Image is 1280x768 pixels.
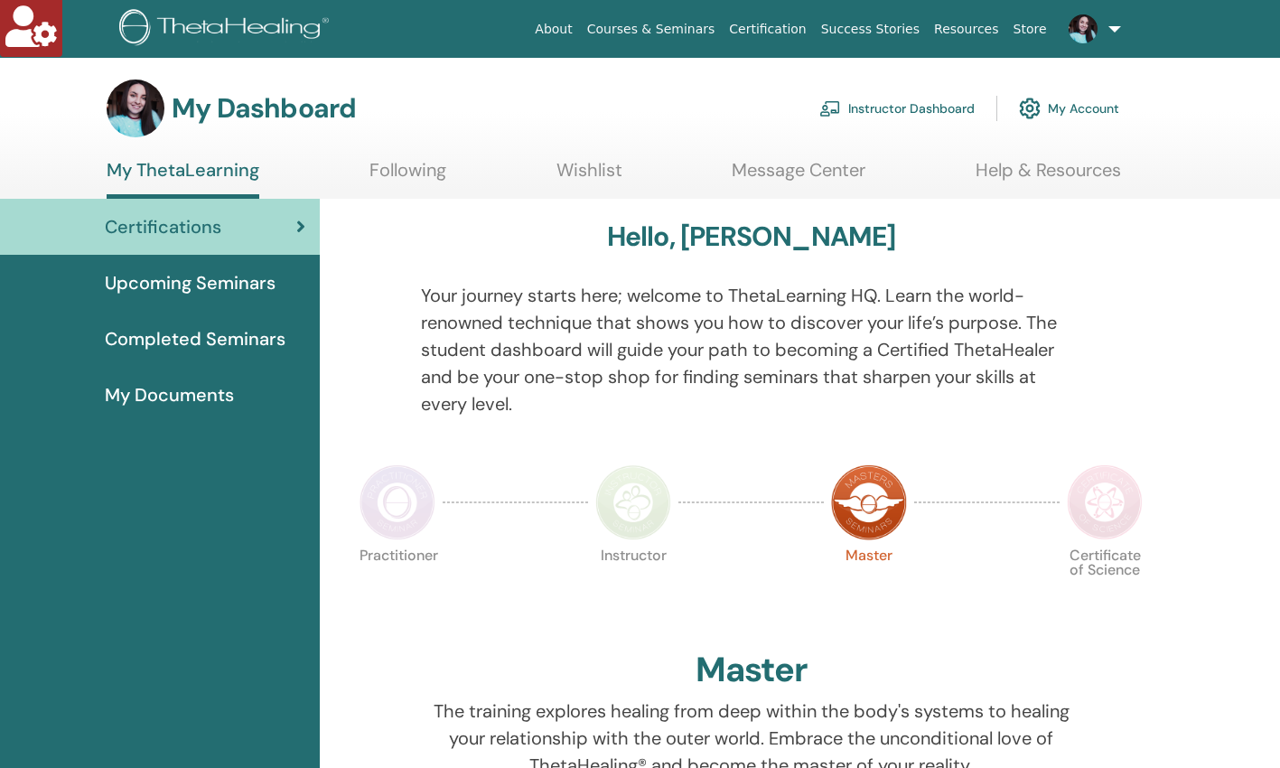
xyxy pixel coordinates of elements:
[556,159,622,194] a: Wishlist
[831,464,907,540] img: Master
[1067,548,1143,624] p: Certificate of Science
[696,650,808,691] h2: Master
[107,80,164,137] img: default.jpg
[360,464,435,540] img: Practitioner
[105,213,221,240] span: Certifications
[172,92,356,125] h3: My Dashboard
[360,548,435,624] p: Practitioner
[107,159,259,199] a: My ThetaLearning
[1067,464,1143,540] img: Certificate of Science
[580,13,723,46] a: Courses & Seminars
[722,13,813,46] a: Certification
[105,269,276,296] span: Upcoming Seminars
[595,464,671,540] img: Instructor
[819,100,841,117] img: chalkboard-teacher.svg
[1019,89,1119,128] a: My Account
[819,89,975,128] a: Instructor Dashboard
[976,159,1121,194] a: Help & Resources
[814,13,927,46] a: Success Stories
[927,13,1006,46] a: Resources
[369,159,446,194] a: Following
[1069,14,1098,43] img: default.jpg
[105,381,234,408] span: My Documents
[595,548,671,624] p: Instructor
[607,220,896,253] h3: Hello, [PERSON_NAME]
[528,13,579,46] a: About
[119,9,335,50] img: logo.png
[105,325,285,352] span: Completed Seminars
[732,159,865,194] a: Message Center
[831,548,907,624] p: Master
[1019,93,1041,124] img: cog.svg
[1006,13,1054,46] a: Store
[421,282,1081,417] p: Your journey starts here; welcome to ThetaLearning HQ. Learn the world-renowned technique that sh...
